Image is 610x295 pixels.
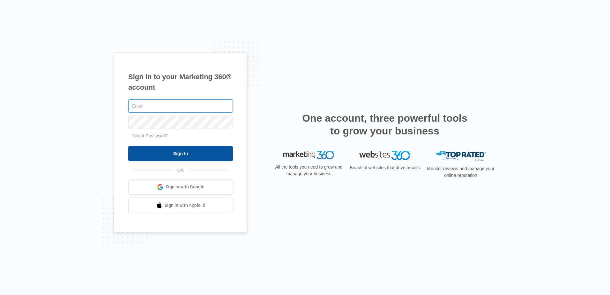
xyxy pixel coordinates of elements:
a: Sign in with Google [128,179,233,195]
a: Forgot Password? [131,133,168,138]
input: Email [128,99,233,113]
p: All the tools you need to grow and manage your business [273,164,345,177]
img: Websites 360 [359,151,410,160]
p: Monitor reviews and manage your online reputation [425,165,496,179]
span: Sign in with Google [166,184,205,190]
a: Sign in with Apple Id [128,198,233,213]
img: Top Rated Local [435,151,486,161]
h2: One account, three powerful tools to grow your business [300,112,469,137]
input: Sign In [128,146,233,161]
img: Marketing 360 [283,151,334,160]
span: OR [173,167,189,174]
span: Sign in with Apple Id [165,202,205,209]
p: Beautiful websites that drive results [349,164,420,171]
h1: Sign in to your Marketing 360® account [128,72,233,93]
